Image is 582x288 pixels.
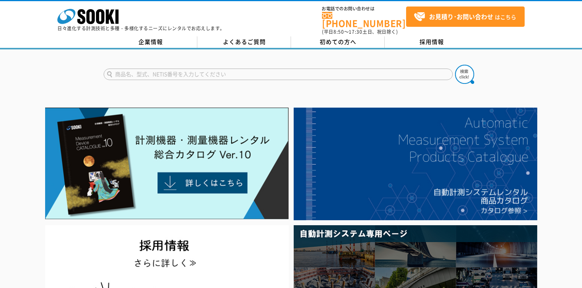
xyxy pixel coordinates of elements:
[406,7,525,27] a: お見積り･お問い合わせはこちら
[291,36,385,48] a: 初めての方へ
[104,69,453,80] input: 商品名、型式、NETIS番号を入力してください
[414,11,516,23] span: はこちら
[57,26,225,31] p: 日々進化する計測技術と多種・多様化するニーズにレンタルでお応えします。
[104,36,197,48] a: 企業情報
[322,7,406,11] span: お電話でのお問い合わせは
[349,28,363,35] span: 17:30
[429,12,493,21] strong: お見積り･お問い合わせ
[322,28,398,35] span: (平日 ～ 土日、祝日除く)
[322,12,406,28] a: [PHONE_NUMBER]
[197,36,291,48] a: よくあるご質問
[45,108,289,219] img: Catalog Ver10
[385,36,478,48] a: 採用情報
[320,38,356,46] span: 初めての方へ
[455,65,474,84] img: btn_search.png
[333,28,344,35] span: 8:50
[294,108,537,220] img: 自動計測システムカタログ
